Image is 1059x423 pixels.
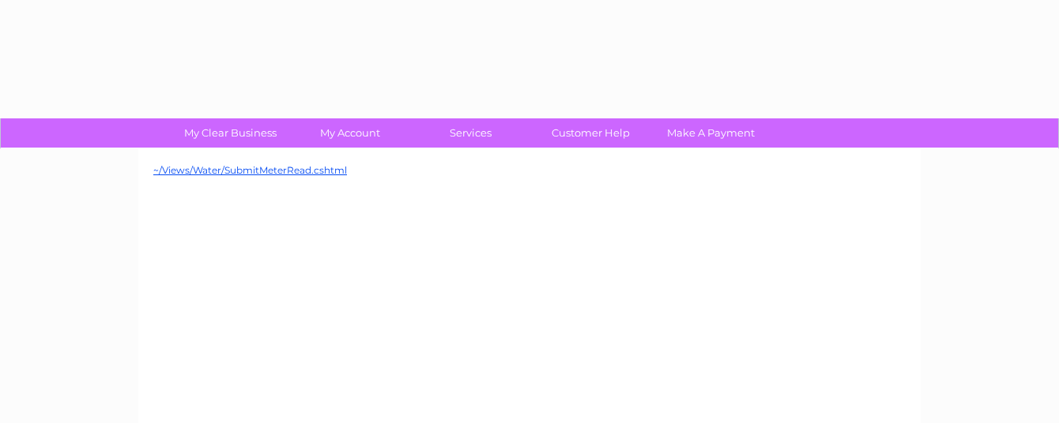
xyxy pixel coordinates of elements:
[405,118,536,148] a: Services
[285,118,416,148] a: My Account
[165,118,296,148] a: My Clear Business
[153,164,347,176] a: ~/Views/Water/SubmitMeterRead.cshtml
[646,118,776,148] a: Make A Payment
[526,118,656,148] a: Customer Help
